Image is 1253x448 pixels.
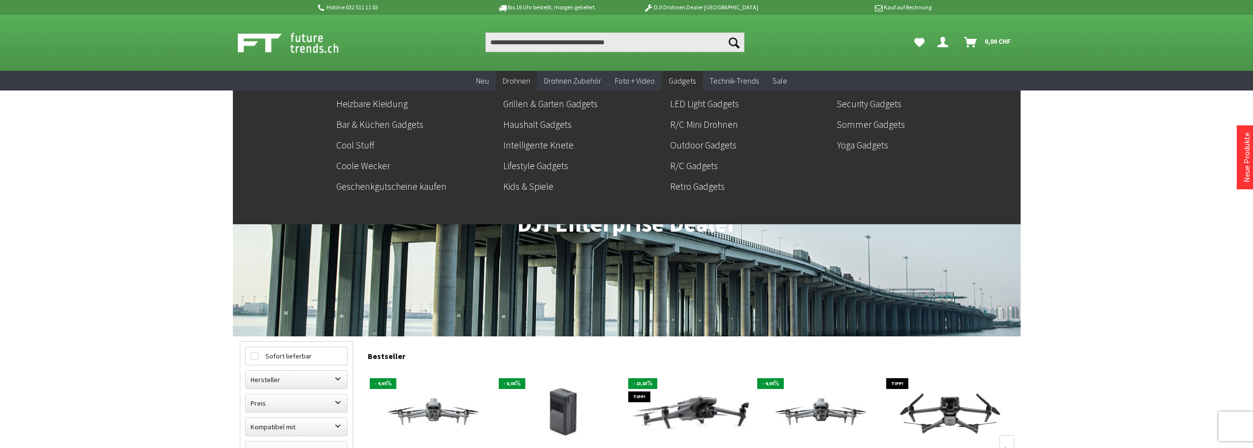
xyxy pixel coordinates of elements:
div: Bestseller [368,341,1014,366]
span: Gadgets [669,76,696,86]
label: Kompatibel mit [246,418,347,436]
a: Haushalt Gadgets [503,116,662,133]
a: Yoga Gadgets [837,137,996,153]
a: Technik-Trends [703,71,766,91]
a: Kids & Spiele [503,178,662,195]
a: Sale [766,71,794,91]
span: Sale [772,76,787,86]
p: Kauf auf Rechnung [778,1,932,13]
span: Drohnen [503,76,530,86]
a: Bar & Küchen Gadgets [336,116,495,133]
a: Coole Wecker [336,157,495,174]
p: Bis 16 Uhr bestellt, morgen geliefert. [470,1,624,13]
span: Drohnen Zubehör [544,76,601,86]
a: Geschenkgutscheine kaufen [336,178,495,195]
a: Outdoor Gadgets [670,137,829,153]
img: DJI Matrice 4E [758,377,884,448]
label: Preis [246,394,347,412]
a: Gadgets [662,71,703,91]
a: Grillen & Garten Gadgets [503,95,662,112]
a: Security Gadgets [837,95,996,112]
label: Sofort lieferbar [246,347,347,365]
span: Technik-Trends [709,76,759,86]
a: Intelligente Knete [503,137,662,153]
span: Neu [476,76,489,86]
span: 0,00 CHF [985,33,1011,49]
a: Heizbare Kleidung [336,95,495,112]
a: Lifestyle Gadgets [503,157,662,174]
a: R/C Mini Drohnen [670,116,829,133]
a: Meine Favoriten [909,32,930,52]
a: Warenkorb [960,32,1016,52]
h1: DJI Enterprise Dealer [240,211,1014,236]
img: DJI Mavic 3 Enterprise (EU-C1) DJI Care Basic M3E [887,377,1013,448]
a: Retro Gadgets [670,178,829,195]
input: Produkt, Marke, Kategorie, EAN, Artikelnummer… [485,32,744,52]
a: Neue Produkte [1242,132,1252,182]
p: DJI Drohnen Dealer [GEOGRAPHIC_DATA] [624,1,777,13]
a: Drohnen [496,71,537,91]
a: Sommer Gadgets [837,116,996,133]
a: Drohnen Zubehör [537,71,608,91]
a: R/C Gadgets [670,157,829,174]
span: Foto + Video [615,76,655,86]
button: Suchen [724,32,744,52]
a: Dein Konto [933,32,956,52]
a: LED Light Gadgets [670,95,829,112]
p: Hotline 032 511 11 03 [317,1,470,13]
a: Foto + Video [608,71,662,91]
label: Hersteller [246,371,347,388]
a: Neu [469,71,496,91]
a: Cool Stuff [336,137,495,153]
img: DJI Matrice 4T [370,377,497,448]
img: Shop Futuretrends - zur Startseite wechseln [238,30,360,55]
